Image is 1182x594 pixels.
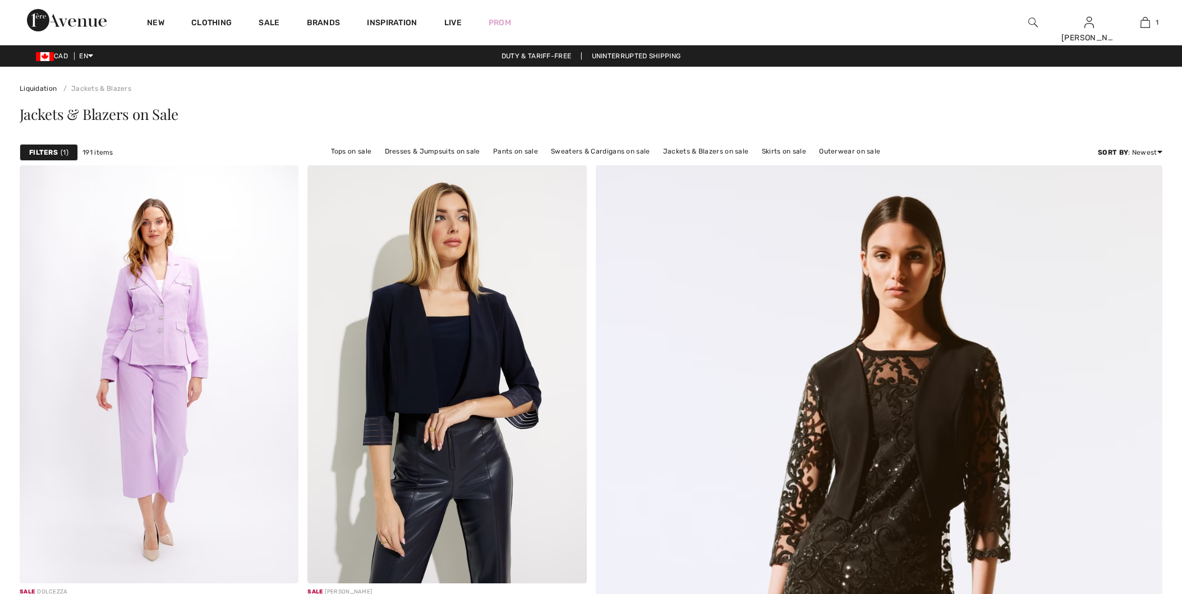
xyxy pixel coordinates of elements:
[307,18,341,30] a: Brands
[147,18,164,30] a: New
[1084,16,1094,29] img: My Info
[379,144,486,159] a: Dresses & Jumpsuits on sale
[61,147,68,157] span: 1
[1098,147,1162,157] div: : Newest
[20,104,178,124] span: Jackets & Blazers on Sale
[444,17,462,29] a: Live
[20,165,298,583] img: Formal Hip-Length Blazer Style 24202. Lavender
[20,85,57,92] a: Liquidation
[756,144,812,159] a: Skirts on sale
[307,165,586,583] img: Formal Collared Open Front Style 231748. Midnight Blue
[259,18,279,30] a: Sale
[1061,32,1116,44] div: [PERSON_NAME]
[79,52,93,60] span: EN
[367,18,417,30] span: Inspiration
[82,147,113,157] span: 191 items
[325,144,378,159] a: Tops on sale
[191,18,232,30] a: Clothing
[1140,16,1150,29] img: My Bag
[1156,17,1158,27] span: 1
[36,52,54,61] img: Canadian Dollar
[813,144,886,159] a: Outerwear on sale
[1028,16,1038,29] img: search the website
[27,9,107,31] img: 1ère Avenue
[489,17,511,29] a: Prom
[1098,148,1128,156] strong: Sort By
[1084,17,1094,27] a: Sign In
[657,144,755,159] a: Jackets & Blazers on sale
[59,85,131,92] a: Jackets & Blazers
[545,144,655,159] a: Sweaters & Cardigans on sale
[1117,16,1172,29] a: 1
[487,144,544,159] a: Pants on sale
[29,147,58,157] strong: Filters
[36,52,72,60] span: CAD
